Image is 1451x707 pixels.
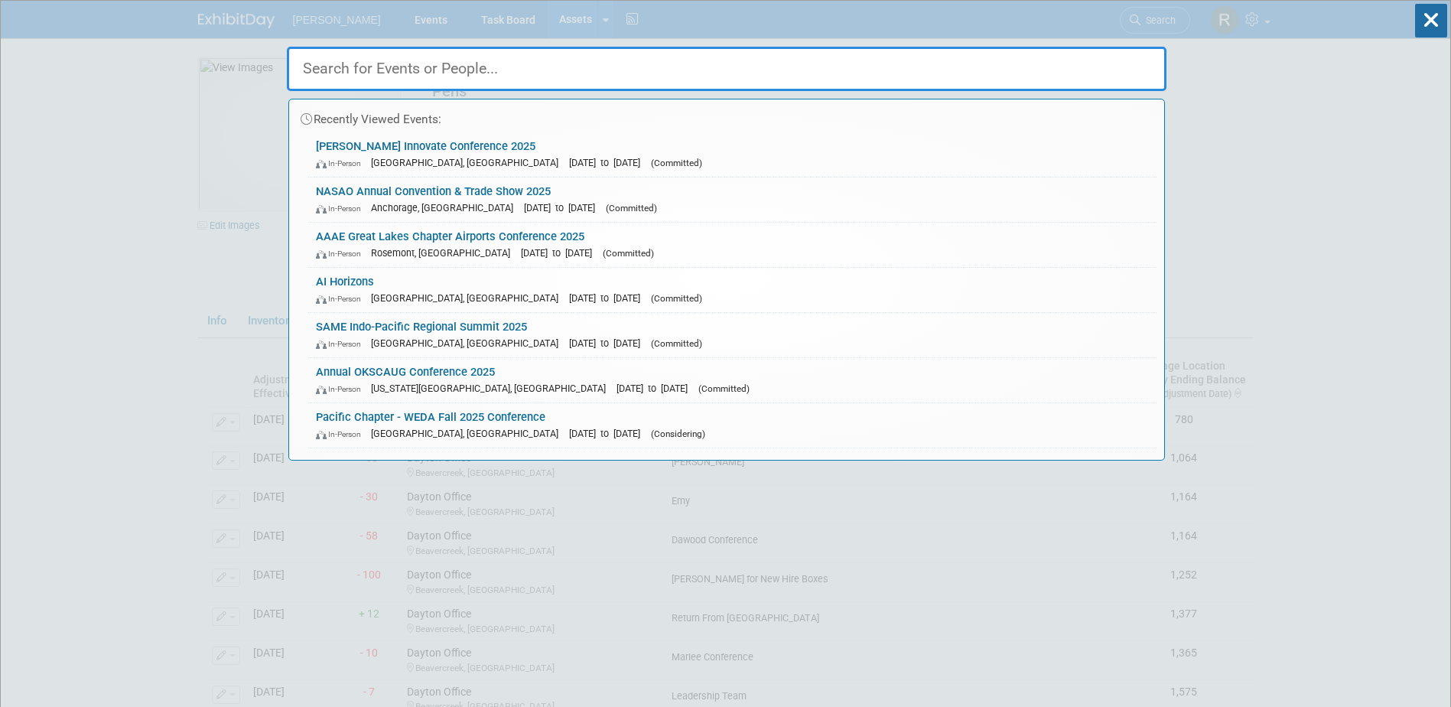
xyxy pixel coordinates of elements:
input: Search for Events or People... [287,47,1166,91]
a: Annual OKSCAUG Conference 2025 In-Person [US_STATE][GEOGRAPHIC_DATA], [GEOGRAPHIC_DATA] [DATE] to... [308,358,1157,402]
span: [GEOGRAPHIC_DATA], [GEOGRAPHIC_DATA] [371,337,566,349]
div: Recently Viewed Events: [297,99,1157,132]
span: In-Person [316,339,368,349]
span: (Committed) [651,338,702,349]
span: (Committed) [698,383,750,394]
span: [DATE] to [DATE] [524,202,603,213]
span: Rosemont, [GEOGRAPHIC_DATA] [371,247,518,259]
span: [GEOGRAPHIC_DATA], [GEOGRAPHIC_DATA] [371,292,566,304]
span: [DATE] to [DATE] [569,337,648,349]
span: [DATE] to [DATE] [569,428,648,439]
span: Anchorage, [GEOGRAPHIC_DATA] [371,202,521,213]
span: (Committed) [651,293,702,304]
span: In-Person [316,294,368,304]
span: [DATE] to [DATE] [617,383,695,394]
span: In-Person [316,204,368,213]
a: Pacific Chapter - WEDA Fall 2025 Conference In-Person [GEOGRAPHIC_DATA], [GEOGRAPHIC_DATA] [DATE]... [308,403,1157,448]
a: AAAE Great Lakes Chapter Airports Conference 2025 In-Person Rosemont, [GEOGRAPHIC_DATA] [DATE] to... [308,223,1157,267]
span: In-Person [316,249,368,259]
a: AI Horizons In-Person [GEOGRAPHIC_DATA], [GEOGRAPHIC_DATA] [DATE] to [DATE] (Committed) [308,268,1157,312]
span: [DATE] to [DATE] [521,247,600,259]
a: [PERSON_NAME] Innovate Conference 2025 In-Person [GEOGRAPHIC_DATA], [GEOGRAPHIC_DATA] [DATE] to [... [308,132,1157,177]
a: SAME Indo-Pacific Regional Summit 2025 In-Person [GEOGRAPHIC_DATA], [GEOGRAPHIC_DATA] [DATE] to [... [308,313,1157,357]
span: [US_STATE][GEOGRAPHIC_DATA], [GEOGRAPHIC_DATA] [371,383,613,394]
span: [GEOGRAPHIC_DATA], [GEOGRAPHIC_DATA] [371,428,566,439]
span: In-Person [316,384,368,394]
span: [GEOGRAPHIC_DATA], [GEOGRAPHIC_DATA] [371,157,566,168]
a: NASAO Annual Convention & Trade Show 2025 In-Person Anchorage, [GEOGRAPHIC_DATA] [DATE] to [DATE]... [308,178,1157,222]
span: (Considering) [651,428,705,439]
span: (Committed) [603,248,654,259]
span: In-Person [316,429,368,439]
span: [DATE] to [DATE] [569,157,648,168]
span: [DATE] to [DATE] [569,292,648,304]
span: (Committed) [651,158,702,168]
span: (Committed) [606,203,657,213]
span: In-Person [316,158,368,168]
